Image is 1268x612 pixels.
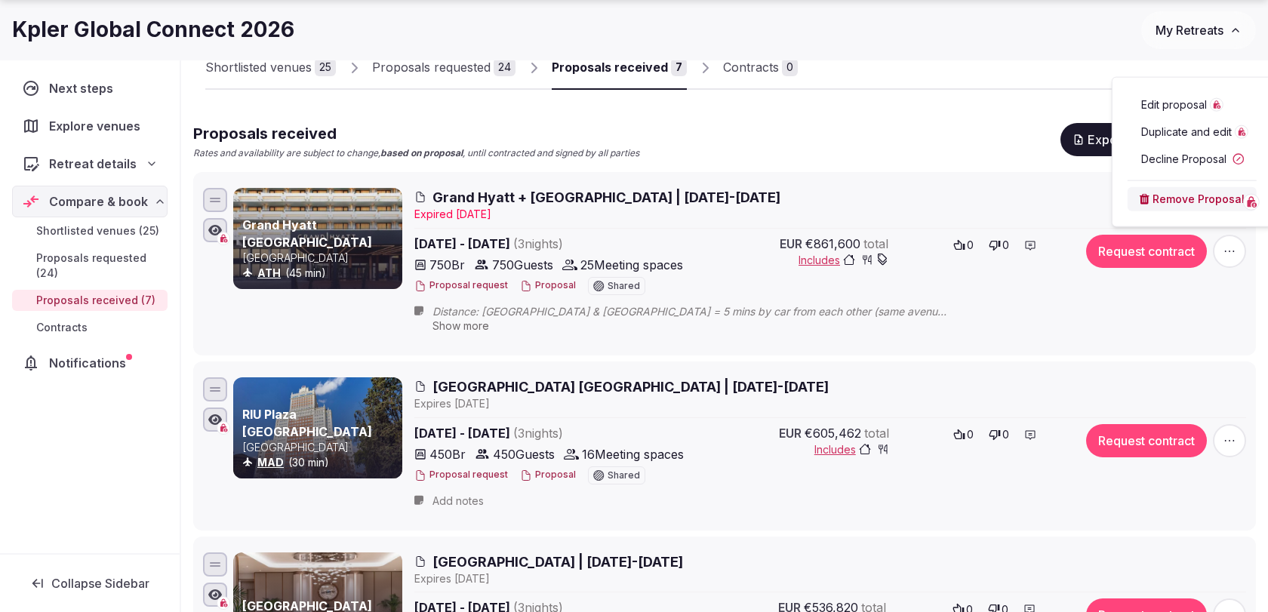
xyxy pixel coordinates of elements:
[414,469,508,481] button: Proposal request
[805,235,860,253] span: €861,600
[1086,424,1207,457] button: Request contract
[12,220,168,241] a: Shortlisted venues (25)
[552,58,668,76] div: Proposals received
[242,407,372,438] a: RIU Plaza [GEOGRAPHIC_DATA]
[257,266,281,279] a: ATH
[967,427,974,442] span: 0
[12,567,168,600] button: Collapse Sidebar
[520,279,576,292] button: Proposal
[242,455,399,470] div: (30 min)
[12,110,168,142] a: Explore venues
[494,58,516,76] div: 24
[257,266,281,281] button: ATH
[49,117,146,135] span: Explore venues
[814,442,889,457] button: Includes
[608,281,640,291] span: Shared
[432,377,829,396] span: [GEOGRAPHIC_DATA] [GEOGRAPHIC_DATA] | [DATE]-[DATE]
[492,256,553,274] span: 750 Guests
[1141,125,1248,140] button: Duplicate and edit
[671,58,687,76] div: 7
[984,235,1014,256] button: 0
[1060,123,1256,156] button: Export shortlist & proposals
[414,279,508,292] button: Proposal request
[414,235,683,253] span: [DATE] - [DATE]
[967,238,974,253] span: 0
[414,207,1246,222] div: Expire d [DATE]
[36,251,162,281] span: Proposals requested (24)
[432,188,780,207] span: Grand Hyatt + [GEOGRAPHIC_DATA] | [DATE]-[DATE]
[1156,23,1223,38] span: My Retreats
[1141,125,1232,140] span: Duplicate and edit
[432,319,489,332] span: Show more
[780,235,802,253] span: EUR
[863,235,888,253] span: total
[513,426,563,441] span: ( 3 night s )
[193,147,639,160] p: Rates and availability are subject to change, , until contracted and signed by all parties
[12,317,168,338] a: Contracts
[580,256,683,274] span: 25 Meeting spaces
[242,251,399,266] p: [GEOGRAPHIC_DATA]
[723,46,798,90] a: Contracts0
[372,58,491,76] div: Proposals requested
[36,320,88,335] span: Contracts
[582,445,684,463] span: 16 Meeting spaces
[432,304,977,319] span: Distance: [GEOGRAPHIC_DATA] & [GEOGRAPHIC_DATA] = 5 mins by car from each other (same avenue) On ...
[242,440,399,455] p: [GEOGRAPHIC_DATA]
[49,192,148,211] span: Compare & book
[205,46,336,90] a: Shortlisted venues25
[12,290,168,311] a: Proposals received (7)
[949,424,978,445] button: 0
[1128,147,1257,171] button: Decline Proposal
[429,445,466,463] span: 450 Br
[380,147,463,158] strong: based on proposal
[12,248,168,284] a: Proposals requested (24)
[779,424,802,442] span: EUR
[242,266,399,281] div: (45 min)
[1141,11,1256,49] button: My Retreats
[432,494,484,509] span: Add notes
[552,46,687,90] a: Proposals received7
[36,293,155,308] span: Proposals received (7)
[723,58,779,76] div: Contracts
[49,354,132,372] span: Notifications
[984,424,1014,445] button: 0
[805,424,861,442] span: €605,462
[1128,187,1257,211] button: Remove Proposal
[315,58,336,76] div: 25
[36,223,159,238] span: Shortlisted venues (25)
[372,46,516,90] a: Proposals requested24
[205,58,312,76] div: Shortlisted venues
[432,552,683,571] span: [GEOGRAPHIC_DATA] | [DATE]-[DATE]
[257,455,284,470] button: MAD
[1141,97,1207,112] span: Edit proposal
[1002,427,1009,442] span: 0
[49,79,119,97] span: Next steps
[520,469,576,481] button: Proposal
[12,347,168,379] a: Notifications
[949,235,978,256] button: 0
[864,424,889,442] span: total
[193,123,639,144] h2: Proposals received
[1086,235,1207,268] button: Request contract
[493,445,555,463] span: 450 Guests
[608,471,640,480] span: Shared
[242,217,372,249] a: Grand Hyatt [GEOGRAPHIC_DATA]
[257,456,284,469] a: MAD
[414,424,684,442] span: [DATE] - [DATE]
[12,15,294,45] h1: Kpler Global Connect 2026
[799,253,888,268] button: Includes
[12,72,168,104] a: Next steps
[1002,238,1009,253] span: 0
[782,58,798,76] div: 0
[51,576,149,591] span: Collapse Sidebar
[414,396,1246,411] div: Expire s [DATE]
[429,256,465,274] span: 750 Br
[414,571,1246,586] div: Expire s [DATE]
[49,155,137,173] span: Retreat details
[513,236,563,251] span: ( 3 night s )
